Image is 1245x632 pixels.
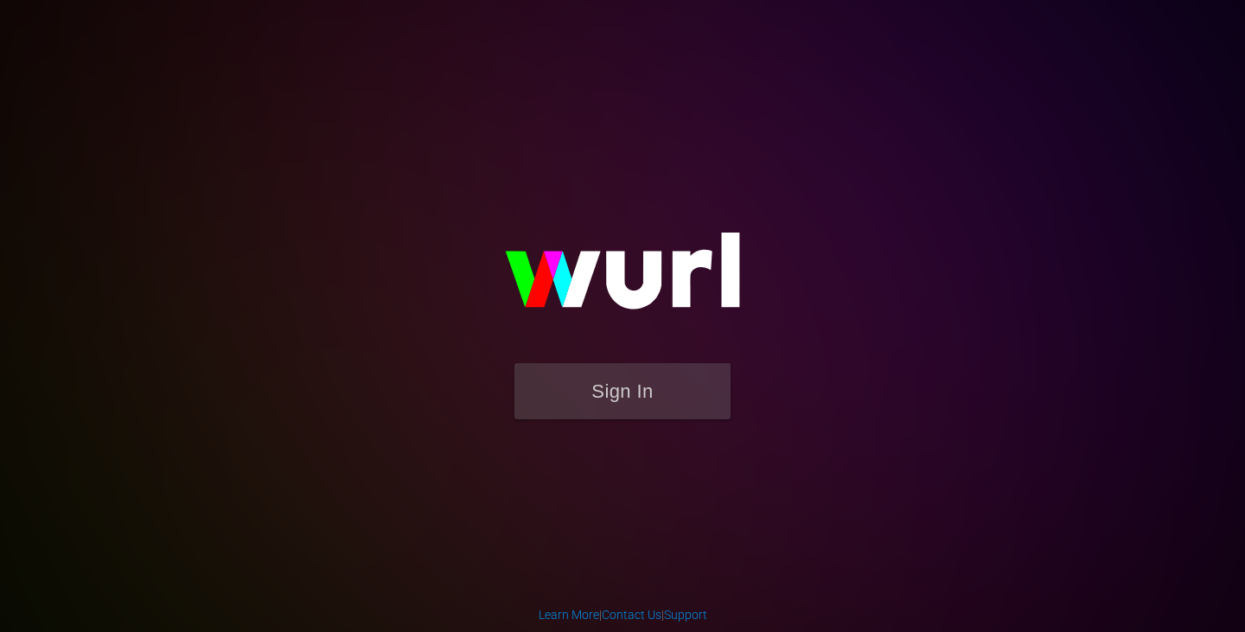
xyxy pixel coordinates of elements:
[450,195,795,363] img: wurl-logo-on-black-223613ac3d8ba8fe6dc639794a292ebdb59501304c7dfd60c99c58986ef67473.svg
[602,608,661,622] a: Contact Us
[514,363,731,419] button: Sign In
[539,608,599,622] a: Learn More
[664,608,707,622] a: Support
[539,606,707,623] div: | |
